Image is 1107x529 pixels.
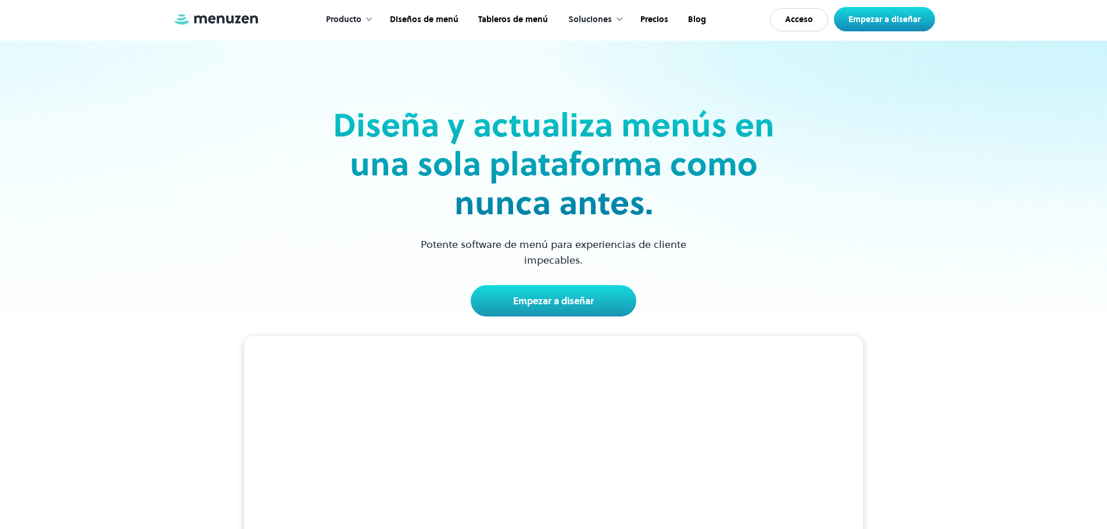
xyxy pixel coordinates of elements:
[834,7,935,31] a: Empezar a diseñar
[314,2,379,38] div: Producto
[513,294,594,307] font: Empezar a diseñar
[467,2,557,38] a: Tableros de menú
[785,13,813,25] font: Acceso
[568,13,612,25] font: Soluciones
[848,13,920,25] font: Empezar a diseñar
[557,2,629,38] div: Soluciones
[770,8,828,31] a: Acceso
[688,13,706,25] font: Blog
[379,2,467,38] a: Diseños de menú
[421,237,686,267] font: Potente software de menú para experiencias de cliente impecables.
[333,103,775,225] font: Diseña y actualiza menús en una sola plataforma como nunca antes.
[677,2,715,38] a: Blog
[629,2,677,38] a: Precios
[471,285,636,316] a: Empezar a diseñar
[640,13,668,25] font: Precios
[390,13,458,25] font: Diseños de menú
[326,13,361,25] font: Producto
[478,13,548,25] font: Tableros de menú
